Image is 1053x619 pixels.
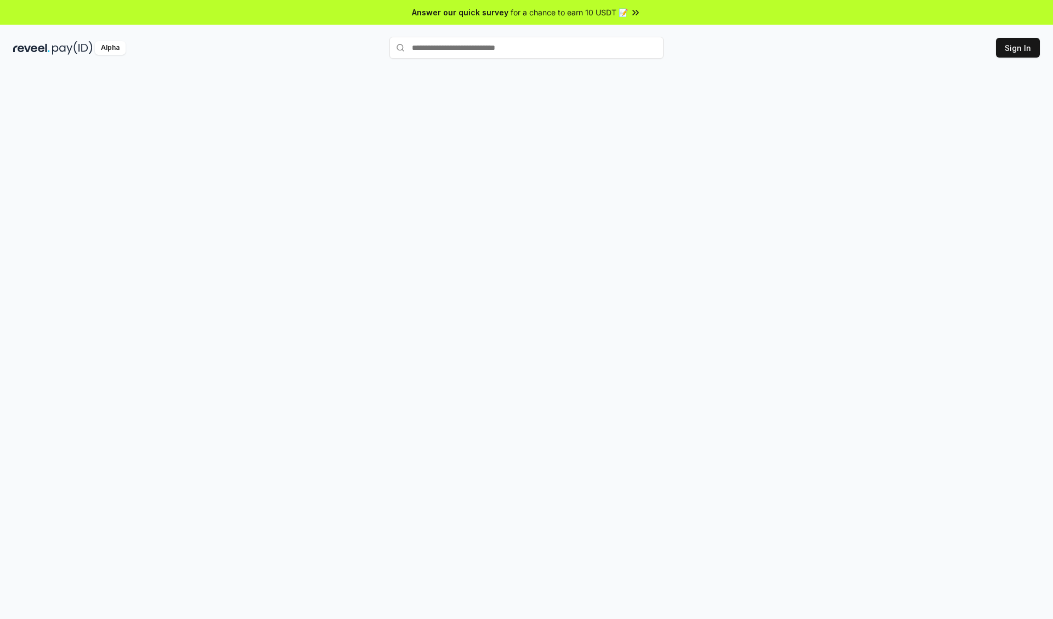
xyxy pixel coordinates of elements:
img: reveel_dark [13,41,50,55]
img: pay_id [52,41,93,55]
span: for a chance to earn 10 USDT 📝 [511,7,628,18]
button: Sign In [996,38,1040,58]
div: Alpha [95,41,126,55]
span: Answer our quick survey [412,7,508,18]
